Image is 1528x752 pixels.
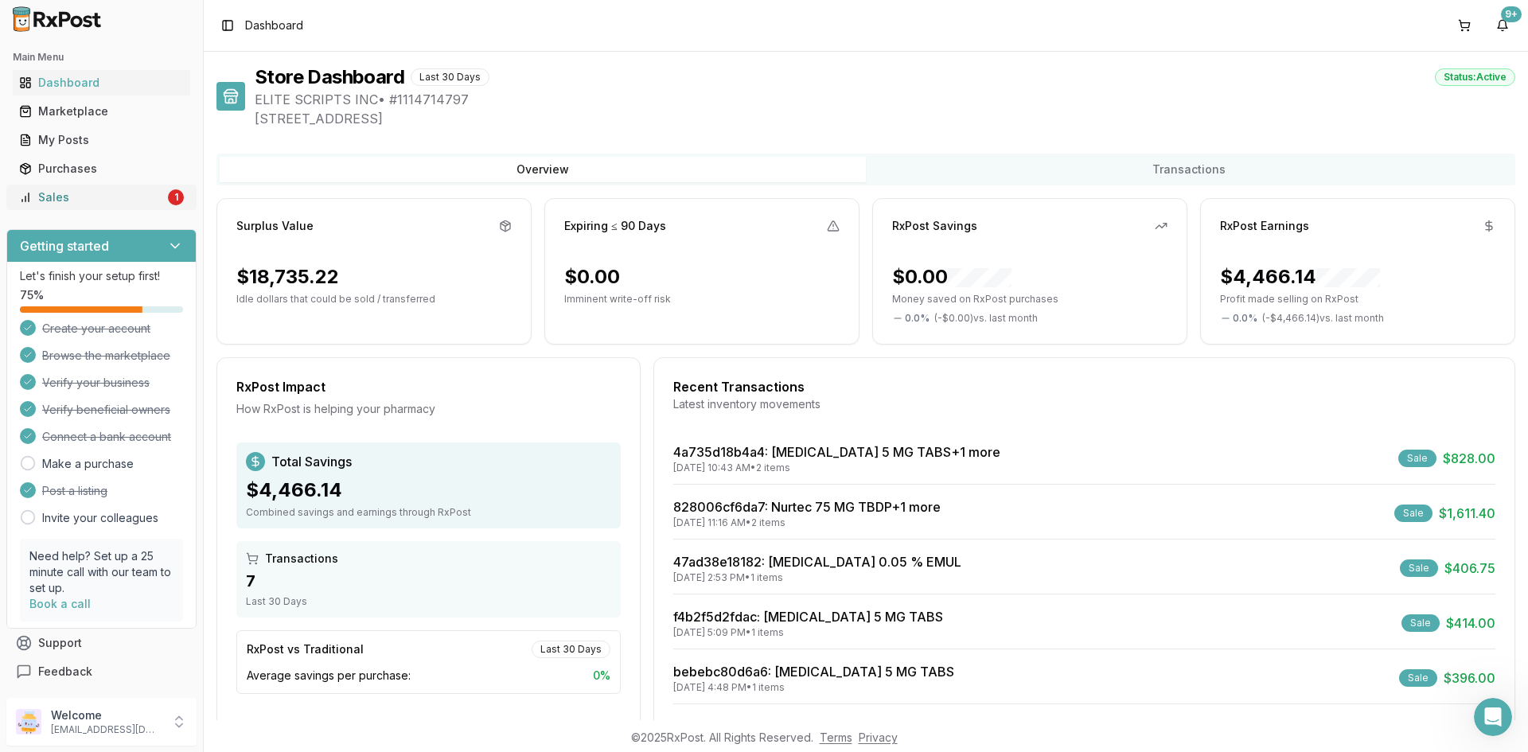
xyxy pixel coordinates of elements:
[1446,614,1495,633] span: $414.00
[1220,218,1309,234] div: RxPost Earnings
[42,510,158,526] a: Invite your colleagues
[1399,669,1437,687] div: Sale
[6,127,197,153] button: My Posts
[13,97,190,126] a: Marketplace
[934,312,1038,325] span: ( - $0.00 ) vs. last month
[265,551,338,567] span: Transactions
[236,401,621,417] div: How RxPost is helping your pharmacy
[19,189,165,205] div: Sales
[892,293,1167,306] p: Money saved on RxPost purchases
[236,293,512,306] p: Idle dollars that could be sold / transferred
[220,157,866,182] button: Overview
[673,462,1000,474] div: [DATE] 10:43 AM • 2 items
[42,402,170,418] span: Verify beneficial owners
[236,218,314,234] div: Surplus Value
[255,90,1515,109] span: ELITE SCRIPTS INC • # 1114714797
[532,641,610,658] div: Last 30 Days
[1444,668,1495,688] span: $396.00
[6,657,197,686] button: Feedback
[564,218,666,234] div: Expiring ≤ 90 Days
[245,18,303,33] span: Dashboard
[905,312,930,325] span: 0.0 %
[1233,312,1257,325] span: 0.0 %
[19,161,184,177] div: Purchases
[246,595,611,608] div: Last 30 Days
[29,597,91,610] a: Book a call
[255,64,404,90] h1: Store Dashboard
[51,707,162,723] p: Welcome
[20,236,109,255] h3: Getting started
[673,626,943,639] div: [DATE] 5:09 PM • 1 items
[1394,505,1432,522] div: Sale
[13,183,190,212] a: Sales1
[51,723,162,736] p: [EMAIL_ADDRESS][DOMAIN_NAME]
[236,264,339,290] div: $18,735.22
[6,6,108,32] img: RxPost Logo
[673,499,941,515] a: 828006cf6da7: Nurtec 75 MG TBDP+1 more
[673,681,954,694] div: [DATE] 4:48 PM • 1 items
[13,126,190,154] a: My Posts
[859,731,898,744] a: Privacy
[13,154,190,183] a: Purchases
[892,218,977,234] div: RxPost Savings
[16,709,41,734] img: User avatar
[673,444,1000,460] a: 4a735d18b4a4: [MEDICAL_DATA] 5 MG TABS+1 more
[673,396,1495,412] div: Latest inventory movements
[866,157,1512,182] button: Transactions
[236,377,621,396] div: RxPost Impact
[247,641,364,657] div: RxPost vs Traditional
[564,264,620,290] div: $0.00
[246,506,611,519] div: Combined savings and earnings through RxPost
[1262,312,1384,325] span: ( - $4,466.14 ) vs. last month
[673,554,961,570] a: 47ad38e18182: [MEDICAL_DATA] 0.05 % EMUL
[1444,559,1495,578] span: $406.75
[1401,614,1440,632] div: Sale
[1435,68,1515,86] div: Status: Active
[42,348,170,364] span: Browse the marketplace
[820,731,852,744] a: Terms
[20,287,44,303] span: 75 %
[20,268,183,284] p: Let's finish your setup first!
[673,377,1495,396] div: Recent Transactions
[1501,6,1522,22] div: 9+
[245,18,303,33] nav: breadcrumb
[168,189,184,205] div: 1
[38,664,92,680] span: Feedback
[1220,293,1495,306] p: Profit made selling on RxPost
[1443,449,1495,468] span: $828.00
[19,75,184,91] div: Dashboard
[19,103,184,119] div: Marketplace
[246,570,611,592] div: 7
[19,132,184,148] div: My Posts
[6,629,197,657] button: Support
[1398,450,1436,467] div: Sale
[255,109,1515,128] span: [STREET_ADDRESS]
[1220,264,1380,290] div: $4,466.14
[42,483,107,499] span: Post a listing
[42,321,150,337] span: Create your account
[246,477,611,503] div: $4,466.14
[673,664,954,680] a: bebebc80d6a6: [MEDICAL_DATA] 5 MG TABS
[892,264,1012,290] div: $0.00
[564,293,840,306] p: Imminent write-off risk
[247,668,411,684] span: Average savings per purchase:
[673,571,961,584] div: [DATE] 2:53 PM • 1 items
[593,668,610,684] span: 0 %
[1474,698,1512,736] iframe: Intercom live chat
[6,99,197,124] button: Marketplace
[6,185,197,210] button: Sales1
[673,516,941,529] div: [DATE] 11:16 AM • 2 items
[673,609,943,625] a: f4b2f5d2fdac: [MEDICAL_DATA] 5 MG TABS
[271,452,352,471] span: Total Savings
[42,456,134,472] a: Make a purchase
[1439,504,1495,523] span: $1,611.40
[13,51,190,64] h2: Main Menu
[1400,559,1438,577] div: Sale
[6,70,197,95] button: Dashboard
[42,375,150,391] span: Verify your business
[411,68,489,86] div: Last 30 Days
[42,429,171,445] span: Connect a bank account
[13,68,190,97] a: Dashboard
[29,548,173,596] p: Need help? Set up a 25 minute call with our team to set up.
[6,156,197,181] button: Purchases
